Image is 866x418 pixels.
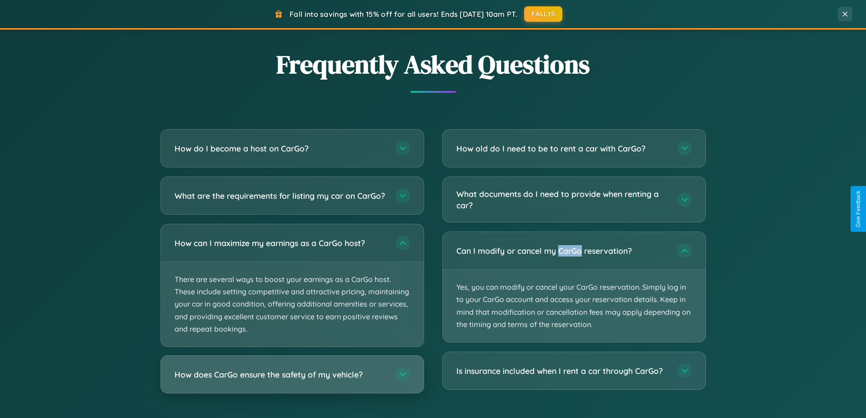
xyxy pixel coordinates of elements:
[175,369,386,380] h3: How does CarGo ensure the safety of my vehicle?
[456,245,668,257] h3: Can I modify or cancel my CarGo reservation?
[175,143,386,154] h3: How do I become a host on CarGo?
[443,270,706,342] p: Yes, you can modify or cancel your CarGo reservation. Simply log in to your CarGo account and acc...
[175,190,386,201] h3: What are the requirements for listing my car on CarGo?
[175,237,386,249] h3: How can I maximize my earnings as a CarGo host?
[456,143,668,154] h3: How old do I need to be to rent a car with CarGo?
[160,47,706,82] h2: Frequently Asked Questions
[161,262,424,347] p: There are several ways to boost your earnings as a CarGo host. These include setting competitive ...
[524,6,562,22] button: FALL15
[456,365,668,377] h3: Is insurance included when I rent a car through CarGo?
[855,191,861,227] div: Give Feedback
[290,10,517,19] span: Fall into savings with 15% off for all users! Ends [DATE] 10am PT.
[456,188,668,211] h3: What documents do I need to provide when renting a car?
